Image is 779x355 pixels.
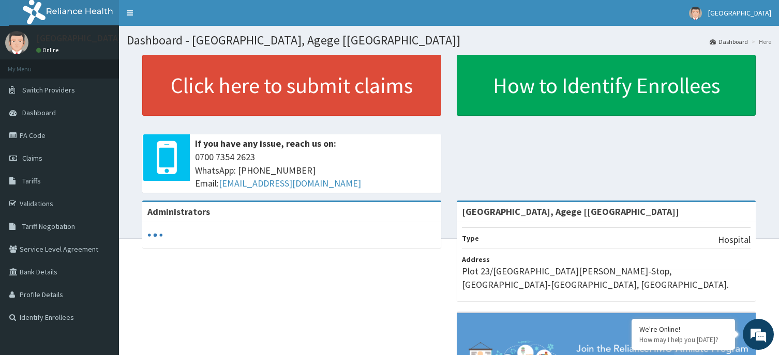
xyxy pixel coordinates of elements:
[708,8,771,18] span: [GEOGRAPHIC_DATA]
[22,85,75,95] span: Switch Providers
[462,265,751,291] p: Plot 23/[GEOGRAPHIC_DATA][PERSON_NAME]-Stop, [GEOGRAPHIC_DATA]-[GEOGRAPHIC_DATA], [GEOGRAPHIC_DATA].
[142,55,441,116] a: Click here to submit claims
[22,108,56,117] span: Dashboard
[22,176,41,186] span: Tariffs
[5,31,28,54] img: User Image
[710,37,748,46] a: Dashboard
[36,34,122,43] p: [GEOGRAPHIC_DATA]
[195,150,436,190] span: 0700 7354 2623 WhatsApp: [PHONE_NUMBER] Email:
[457,55,756,116] a: How to Identify Enrollees
[127,34,771,47] h1: Dashboard - [GEOGRAPHIC_DATA], Agege [[GEOGRAPHIC_DATA]]
[462,255,490,264] b: Address
[462,206,679,218] strong: [GEOGRAPHIC_DATA], Agege [[GEOGRAPHIC_DATA]]
[689,7,702,20] img: User Image
[462,234,479,243] b: Type
[718,233,751,246] p: Hospital
[195,137,336,149] b: If you have any issue, reach us on:
[36,47,61,54] a: Online
[147,227,163,243] svg: audio-loading
[749,37,771,46] li: Here
[22,153,42,163] span: Claims
[639,325,727,334] div: We're Online!
[219,177,361,189] a: [EMAIL_ADDRESS][DOMAIN_NAME]
[639,335,727,344] p: How may I help you today?
[147,206,210,218] b: Administrators
[22,222,75,231] span: Tariff Negotiation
